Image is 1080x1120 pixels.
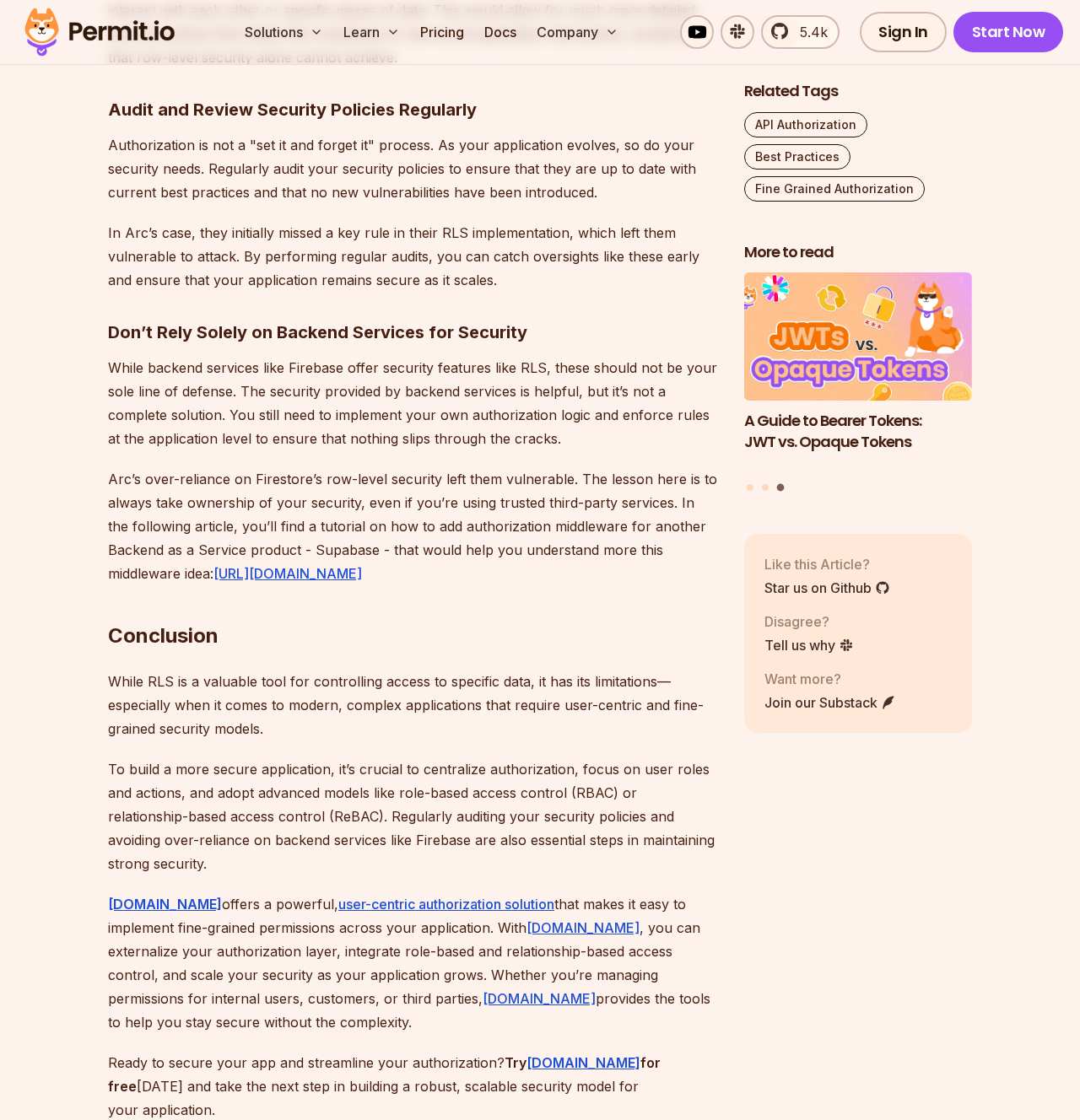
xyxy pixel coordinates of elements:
[764,669,896,689] p: Want more?
[764,611,854,632] p: Disagree?
[108,467,717,585] p: Arc’s over-reliance on Firestore’s row-level security left them vulnerable. The lesson here is to...
[764,578,890,598] a: Star us on Github
[744,176,925,202] a: Fine Grained Authorization
[744,273,972,474] li: 3 of 3
[238,15,330,49] button: Solutions
[747,484,753,491] button: Go to slide 1
[530,15,625,49] button: Company
[761,15,840,49] a: 5.4k
[108,100,477,120] strong: Audit and Review Security Policies Regularly
[108,133,717,204] p: Authorization is not a "set it and forget it" process. As your application evolves, so do your se...
[744,81,972,102] h2: Related Tags
[108,1054,661,1095] strong: for free
[744,144,850,170] a: Best Practices
[213,565,362,582] a: [URL][DOMAIN_NAME]
[744,112,867,137] a: API Authorization
[744,411,972,453] h3: A Guide to Bearer Tokens: JWT vs. Opaque Tokens
[764,692,896,713] a: Join our Substack
[108,623,219,648] strong: Conclusion
[744,273,972,474] a: A Guide to Bearer Tokens: JWT vs. Opaque TokensA Guide to Bearer Tokens: JWT vs. Opaque Tokens
[108,896,222,913] a: [DOMAIN_NAME]
[337,15,407,49] button: Learn
[17,3,182,61] img: Permit logo
[953,12,1064,52] a: Start Now
[478,15,523,49] a: Docs
[108,322,527,342] strong: Don’t Rely Solely on Backend Services for Security
[413,15,471,49] a: Pricing
[764,635,854,655] a: Tell us why
[764,554,890,574] p: Like this Article?
[762,484,769,491] button: Go to slide 2
[860,12,947,52] a: Sign In
[526,1054,640,1071] a: [DOMAIN_NAME]
[505,1054,526,1071] strong: Try
[108,892,717,1034] p: offers a powerful, that makes it easy to implement fine-grained permissions across your applicati...
[483,990,596,1007] a: [DOMAIN_NAME]
[776,484,784,492] button: Go to slide 3
[338,896,554,913] a: user-centric authorization solution
[108,221,717,292] p: In Arc’s case, they initially missed a key rule in their RLS implementation, which left them vuln...
[108,356,717,450] p: While backend services like Firebase offer security features like RLS, these should not be your s...
[526,919,640,936] a: [DOMAIN_NAME]
[790,22,828,42] span: 5.4k
[744,273,972,401] img: A Guide to Bearer Tokens: JWT vs. Opaque Tokens
[108,670,717,740] p: While RLS is a valuable tool for controlling access to specific data, it has its limitations—espe...
[108,757,717,875] p: To build a more secure application, it’s crucial to centralize authorization, focus on user roles...
[744,242,972,263] h2: More to read
[744,273,972,494] div: Posts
